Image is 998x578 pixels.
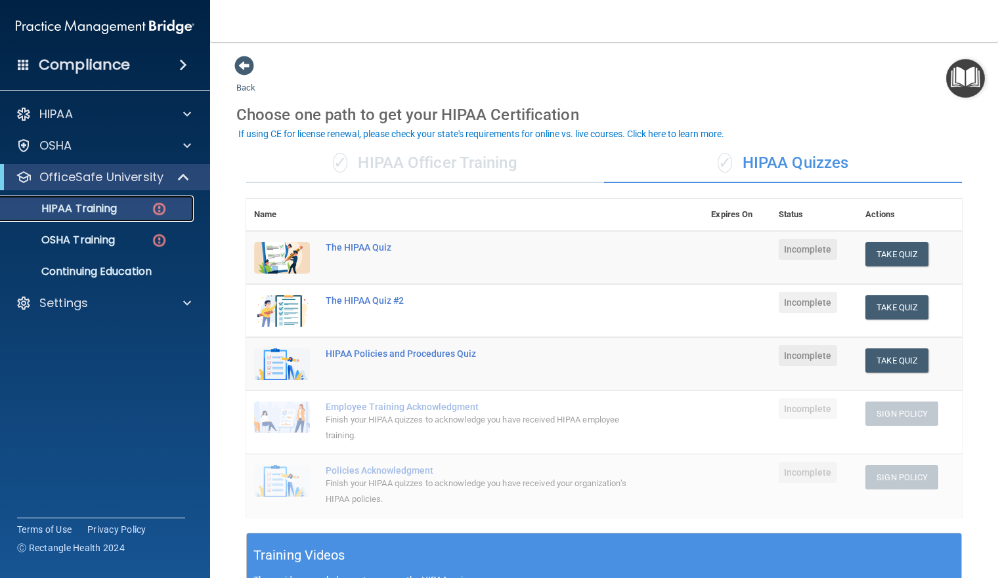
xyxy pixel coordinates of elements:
a: OfficeSafe University [16,169,190,185]
button: Sign Policy [865,465,938,489]
p: HIPAA [39,106,73,122]
p: OSHA [39,138,72,154]
button: If using CE for license renewal, please check your state's requirements for online vs. live cours... [236,127,726,140]
div: The HIPAA Quiz [326,242,638,253]
div: HIPAA Officer Training [246,144,604,183]
span: Incomplete [779,292,837,313]
th: Name [246,199,318,231]
div: Finish your HIPAA quizzes to acknowledge you have received your organization’s HIPAA policies. [326,476,638,507]
img: danger-circle.6113f641.png [151,232,167,249]
p: OfficeSafe University [39,169,163,185]
div: Policies Acknowledgment [326,465,638,476]
h4: Compliance [39,56,130,74]
p: Continuing Education [9,265,188,278]
span: Incomplete [779,345,837,366]
span: ✓ [333,153,347,173]
button: Take Quiz [865,348,928,373]
div: Choose one path to get your HIPAA Certification [236,96,972,134]
a: Terms of Use [17,523,72,536]
div: The HIPAA Quiz #2 [326,295,638,306]
button: Take Quiz [865,295,928,320]
a: HIPAA [16,106,191,122]
p: Settings [39,295,88,311]
th: Status [771,199,858,231]
span: Incomplete [779,239,837,260]
button: Take Quiz [865,242,928,266]
div: Finish your HIPAA quizzes to acknowledge you have received HIPAA employee training. [326,412,638,444]
a: Back [236,67,255,93]
button: Open Resource Center [946,59,985,98]
div: If using CE for license renewal, please check your state's requirements for online vs. live cours... [238,129,724,138]
th: Actions [857,199,962,231]
div: HIPAA Policies and Procedures Quiz [326,348,638,359]
div: HIPAA Quizzes [604,144,962,183]
div: Employee Training Acknowledgment [326,402,638,412]
th: Expires On [703,199,770,231]
p: OSHA Training [9,234,115,247]
span: Incomplete [779,462,837,483]
span: ✓ [718,153,732,173]
img: danger-circle.6113f641.png [151,201,167,217]
a: Settings [16,295,191,311]
a: Privacy Policy [87,523,146,536]
span: Ⓒ Rectangle Health 2024 [17,541,125,554]
img: PMB logo [16,14,194,40]
button: Sign Policy [865,402,938,426]
p: HIPAA Training [9,202,117,215]
h5: Training Videos [253,544,345,567]
a: OSHA [16,138,191,154]
span: Incomplete [779,398,837,419]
